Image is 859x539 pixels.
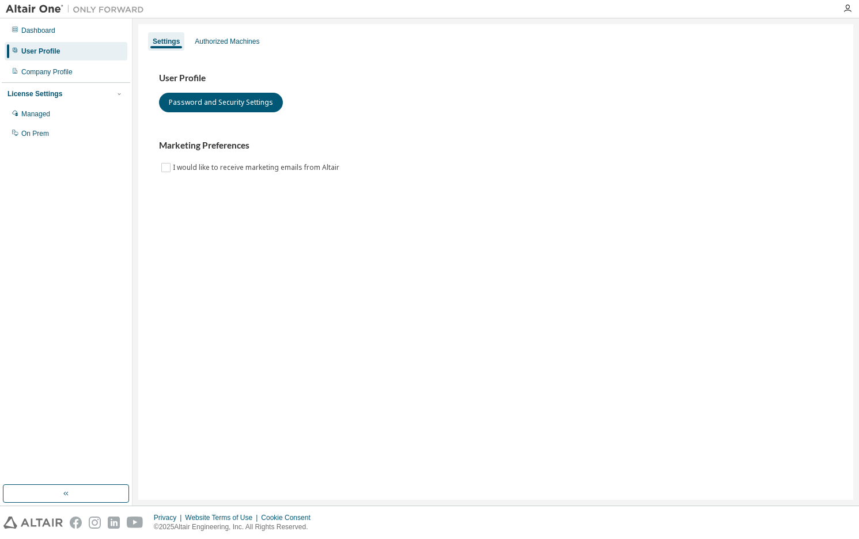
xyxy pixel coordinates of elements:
[7,89,62,98] div: License Settings
[21,26,55,35] div: Dashboard
[89,517,101,529] img: instagram.svg
[153,37,180,46] div: Settings
[108,517,120,529] img: linkedin.svg
[154,522,317,532] p: © 2025 Altair Engineering, Inc. All Rights Reserved.
[21,47,60,56] div: User Profile
[6,3,150,15] img: Altair One
[3,517,63,529] img: altair_logo.svg
[261,513,317,522] div: Cookie Consent
[21,67,73,77] div: Company Profile
[195,37,259,46] div: Authorized Machines
[173,161,342,174] label: I would like to receive marketing emails from Altair
[159,93,283,112] button: Password and Security Settings
[185,513,261,522] div: Website Terms of Use
[154,513,185,522] div: Privacy
[21,109,50,119] div: Managed
[70,517,82,529] img: facebook.svg
[127,517,143,529] img: youtube.svg
[159,73,832,84] h3: User Profile
[21,129,49,138] div: On Prem
[159,140,832,151] h3: Marketing Preferences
